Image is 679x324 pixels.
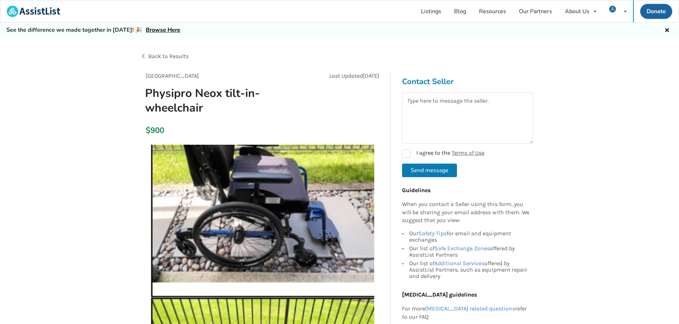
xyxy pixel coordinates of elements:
[6,26,180,34] h5: See the difference we made together in [DATE]! 🎉
[452,149,484,156] a: Terms of Use
[402,77,533,87] h3: Contact Seller
[402,291,477,298] b: [MEDICAL_DATA] guidelines
[434,245,490,252] a: Safe Exchange Zones
[139,86,308,115] h1: Physipro Neox tilt-in-wheelchair
[148,53,189,60] span: Back to Results
[513,0,559,22] a: Our Partners
[402,187,431,194] b: Guidelines
[565,9,590,14] div: About Us
[402,164,457,177] button: Send message
[448,0,473,22] a: Blog
[409,259,530,279] div: Our list of offered by AssistList Partners, such as equipment repair and delivery
[146,125,150,135] div: $900
[609,6,616,12] img: user icon
[402,200,530,225] p: When you contact a Seller using this form, you will be sharing your email address with them. We s...
[415,0,448,22] a: Listings
[146,72,199,79] span: [GEOGRAPHIC_DATA]
[402,149,484,158] label: I agree to the
[473,0,513,22] a: Resources
[329,72,363,79] span: Last Updated
[363,72,379,79] span: [DATE]
[409,244,530,259] div: Our list of offered by AssistList Partners
[402,305,530,321] p: For more refer to our FAQ
[640,4,672,19] a: Donate
[434,260,484,267] a: Additional Services
[418,230,447,237] a: Safety Tips
[425,305,515,312] a: [MEDICAL_DATA] related questions
[409,230,530,244] div: Our for email and equipment exchanges
[7,6,60,17] img: assistlist-logo
[146,26,180,34] a: Browse Here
